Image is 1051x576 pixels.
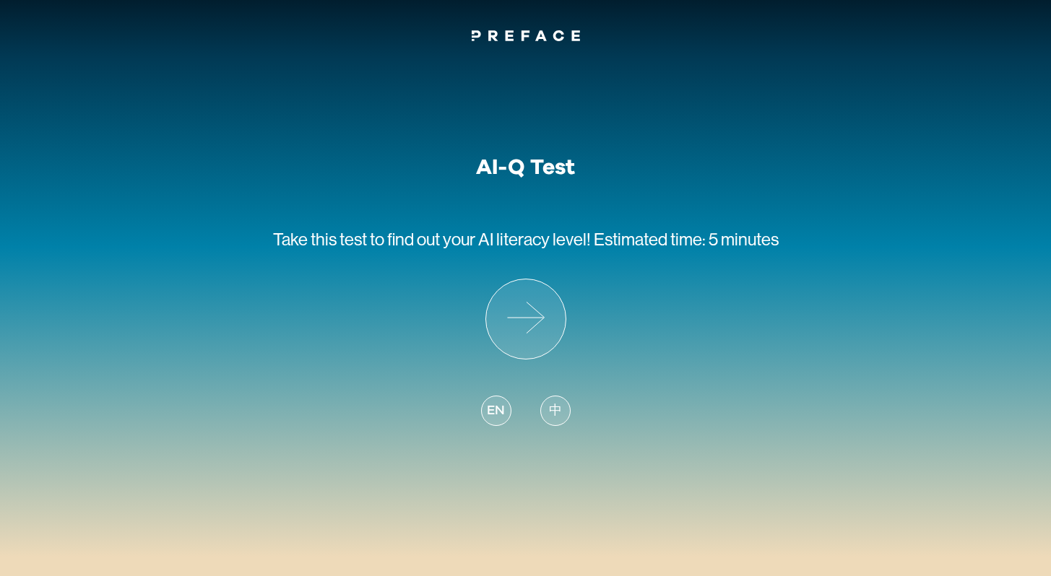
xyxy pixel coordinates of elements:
span: find out your AI literacy level! [387,230,591,249]
span: Take this test to [273,230,384,249]
h1: AI-Q Test [476,154,575,180]
span: Estimated time: 5 minutes [594,230,779,249]
span: 中 [549,401,562,421]
span: EN [487,401,504,421]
